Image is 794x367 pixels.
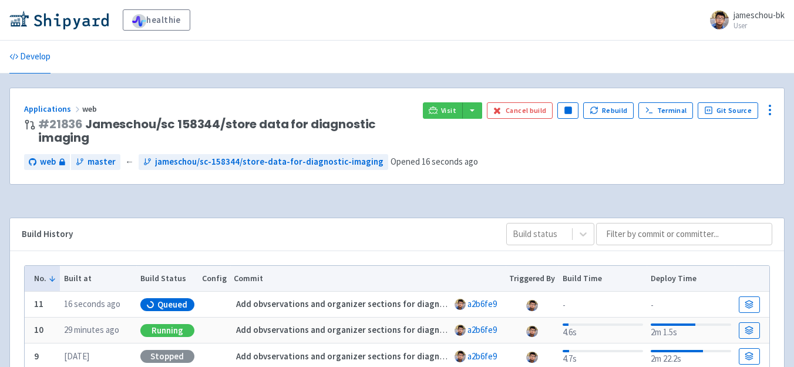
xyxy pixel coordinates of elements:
div: 4.7s [563,348,643,366]
th: Config [198,266,230,292]
span: jameschou/sc-158344/store-data-for-diagnostic-imaging [155,155,383,169]
a: a2b6fe9 [467,298,497,309]
b: 11 [34,298,43,309]
img: Shipyard logo [9,11,109,29]
a: Develop [9,41,51,74]
a: Applications [24,104,82,114]
time: 16 seconds ago [64,298,120,309]
time: 16 seconds ago [422,156,478,167]
a: Git Source [698,102,758,119]
a: Visit [423,102,463,119]
a: Build Details [739,296,760,313]
th: Commit [230,266,506,292]
strong: Add obvservations and organizer sections for diagnostic imaging [236,324,493,335]
th: Built at [60,266,136,292]
span: Visit [441,106,456,115]
div: Running [140,324,194,337]
span: ← [125,155,134,169]
small: User [734,22,785,29]
b: 9 [34,351,39,362]
span: web [82,104,99,114]
span: Jameschou/sc 158344/store data for diagnostic imaging [38,118,413,145]
div: 2m 1.5s [651,321,731,339]
a: a2b6fe9 [467,351,497,362]
button: Cancel build [487,102,553,119]
a: healthie [123,9,190,31]
a: a2b6fe9 [467,324,497,335]
div: Build History [22,228,487,241]
button: No. [34,272,56,285]
button: Rebuild [583,102,634,119]
strong: Add obvservations and organizer sections for diagnostic imaging [236,298,493,309]
span: Opened [391,156,478,167]
span: web [40,155,56,169]
th: Deploy Time [647,266,735,292]
a: jameschou-bk User [703,11,785,29]
div: 4.6s [563,321,643,339]
a: jameschou/sc-158344/store-data-for-diagnostic-imaging [139,154,388,170]
input: Filter by commit or committer... [596,223,772,245]
a: Build Details [739,322,760,339]
span: Queued [157,299,187,311]
th: Triggered By [506,266,559,292]
div: Stopped [140,350,194,363]
div: - [563,296,643,312]
time: [DATE] [64,351,89,362]
strong: Add obvservations and organizer sections for diagnostic imaging [236,351,493,362]
a: web [24,154,70,170]
th: Build Time [559,266,647,292]
div: 2m 22.2s [651,348,731,366]
a: #21836 [38,116,83,132]
span: jameschou-bk [734,9,785,21]
b: 10 [34,324,43,335]
div: - [651,296,731,312]
span: master [88,155,116,169]
time: 29 minutes ago [64,324,119,335]
a: master [71,154,120,170]
th: Build Status [136,266,198,292]
a: Terminal [638,102,693,119]
a: Build Details [739,348,760,365]
button: Pause [557,102,578,119]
